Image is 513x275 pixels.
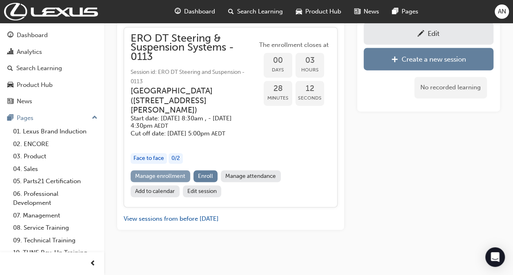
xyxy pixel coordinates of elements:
[131,68,257,86] span: Session id: ERO DT Steering and Suspension - 0113
[221,170,281,182] a: Manage attendance
[131,34,331,201] button: ERO DT Steering & Suspension Systems - 0113Session id: ERO DT Steering and Suspension - 0113[GEOG...
[495,4,509,19] button: AN
[168,3,222,20] a: guage-iconDashboard
[289,3,348,20] a: car-iconProduct Hub
[131,170,190,182] a: Manage enrollment
[295,65,324,75] span: Hours
[10,125,101,138] a: 01. Lexus Brand Induction
[264,65,292,75] span: Days
[17,47,42,57] div: Analytics
[414,77,487,98] div: No recorded learning
[17,31,48,40] div: Dashboard
[305,7,341,16] span: Product Hub
[264,93,292,103] span: Minutes
[131,86,244,115] h3: [GEOGRAPHIC_DATA] ( [STREET_ADDRESS][PERSON_NAME] )
[131,130,244,137] h5: Cut off date: [DATE] 5:00pm
[7,32,13,39] span: guage-icon
[222,3,289,20] a: search-iconSearch Learning
[485,247,505,267] div: Open Intercom Messenger
[364,22,493,44] a: Edit
[198,173,213,180] span: Enroll
[10,234,101,247] a: 09. Technical Training
[354,7,360,17] span: news-icon
[3,111,101,126] button: Pages
[295,84,324,93] span: 12
[131,153,167,164] div: Face to face
[131,185,180,197] a: Add to calendar
[402,55,466,63] div: Create a new session
[90,259,96,269] span: prev-icon
[392,7,398,17] span: pages-icon
[10,175,101,188] a: 05. Parts21 Certification
[10,150,101,163] a: 03. Product
[4,3,98,20] img: Trak
[364,48,493,70] a: Create a new session
[7,65,13,72] span: search-icon
[3,28,101,43] a: Dashboard
[10,188,101,209] a: 06. Professional Development
[7,98,13,105] span: news-icon
[3,78,101,93] a: Product Hub
[7,115,13,122] span: pages-icon
[428,29,440,38] div: Edit
[295,56,324,65] span: 03
[154,122,168,129] span: Australian Eastern Daylight Time AEDT
[391,56,398,64] span: plus-icon
[3,94,101,109] a: News
[296,7,302,17] span: car-icon
[131,115,244,130] h5: Start date: [DATE] 8:30am , - [DATE] 4:30pm
[10,209,101,222] a: 07. Management
[228,7,234,17] span: search-icon
[3,26,101,111] button: DashboardAnalyticsSearch LearningProduct HubNews
[498,7,506,16] span: AN
[418,30,424,38] span: pencil-icon
[295,93,324,103] span: Seconds
[211,130,225,137] span: Australian Eastern Daylight Time AEDT
[257,40,331,50] span: The enrollment closes at
[16,64,62,73] div: Search Learning
[3,44,101,60] a: Analytics
[17,97,32,106] div: News
[386,3,425,20] a: pages-iconPages
[183,185,222,197] a: Edit session
[169,153,183,164] div: 0 / 2
[10,246,101,259] a: 10. TUNE Rev-Up Training
[175,7,181,17] span: guage-icon
[10,222,101,234] a: 08. Service Training
[17,113,33,123] div: Pages
[364,7,379,16] span: News
[264,56,292,65] span: 00
[7,49,13,56] span: chart-icon
[402,7,418,16] span: Pages
[237,7,283,16] span: Search Learning
[10,138,101,151] a: 02. ENCORE
[7,82,13,89] span: car-icon
[131,34,257,62] span: ERO DT Steering & Suspension Systems - 0113
[264,84,292,93] span: 28
[10,163,101,175] a: 04. Sales
[348,3,386,20] a: news-iconNews
[17,80,53,90] div: Product Hub
[3,61,101,76] a: Search Learning
[193,170,218,182] button: Enroll
[124,214,219,223] button: View sessions from before [DATE]
[92,113,98,123] span: up-icon
[184,7,215,16] span: Dashboard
